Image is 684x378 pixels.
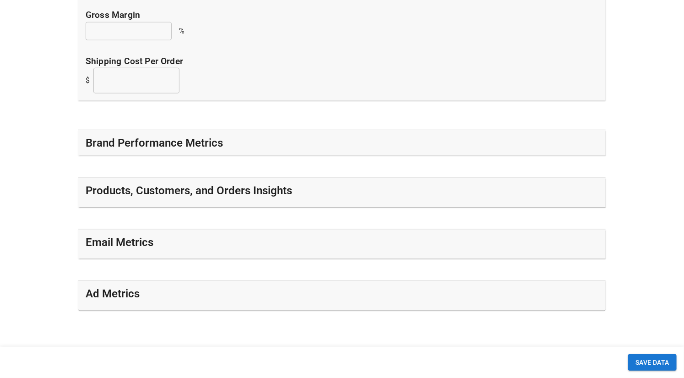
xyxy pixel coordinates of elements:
[86,55,598,68] p: Shipping cost per order
[86,235,153,250] h5: Email Metrics
[179,26,185,37] p: %
[86,183,292,198] h5: Products, Customers, and Orders Insights
[86,286,140,301] h5: Ad Metrics
[86,75,90,86] p: $
[78,281,606,310] div: Ad Metrics
[78,178,606,207] div: Products, Customers, and Orders Insights
[78,230,606,259] div: Email Metrics
[628,354,677,371] button: SAVE DATA
[86,9,598,22] p: Gross margin
[78,130,606,156] div: Brand Performance Metrics
[86,136,223,150] h5: Brand Performance Metrics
